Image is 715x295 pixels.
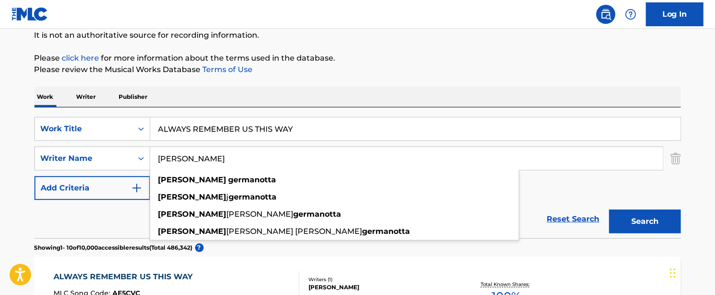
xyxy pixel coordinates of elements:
div: ALWAYS REMEMBER US THIS WAY [54,271,198,283]
strong: germanotta [363,227,410,236]
p: Total Known Shares: [481,281,532,288]
form: Search Form [34,117,681,238]
strong: [PERSON_NAME] [158,175,227,184]
img: help [625,9,637,20]
strong: [PERSON_NAME] [158,192,227,201]
button: Add Criteria [34,176,150,200]
span: [PERSON_NAME] [227,210,294,219]
a: click here [62,53,99,63]
p: Showing 1 - 10 of 10,000 accessible results (Total 486,342 ) [34,243,193,252]
p: Publisher [116,87,151,107]
p: Writer [74,87,99,107]
img: Delete Criterion [671,147,681,170]
div: チャットウィジェット [667,249,715,295]
button: Search [609,210,681,233]
img: MLC Logo [11,7,48,21]
strong: germanotta [229,192,277,201]
span: ? [195,243,204,252]
div: ドラッグ [670,259,676,287]
iframe: Chat Widget [667,249,715,295]
a: Public Search [596,5,616,24]
div: Writers ( 1 ) [308,276,453,283]
div: [PERSON_NAME] [308,283,453,292]
strong: [PERSON_NAME] [158,227,227,236]
div: Help [621,5,640,24]
p: Please for more information about the terms used in the database. [34,53,681,64]
span: j [227,192,229,201]
strong: [PERSON_NAME] [158,210,227,219]
span: [PERSON_NAME] [PERSON_NAME] [227,227,363,236]
strong: germanotta [294,210,341,219]
div: Writer Name [41,153,127,164]
a: Terms of Use [201,65,253,74]
p: It is not an authoritative source for recording information. [34,30,681,41]
img: search [600,9,612,20]
strong: germanotta [229,175,276,184]
a: Log In [646,2,704,26]
p: Please review the Musical Works Database [34,64,681,75]
img: 9d2ae6d4665cec9f34b9.svg [131,182,143,194]
div: Work Title [41,123,127,135]
p: Work [34,87,56,107]
a: Reset Search [542,209,605,230]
